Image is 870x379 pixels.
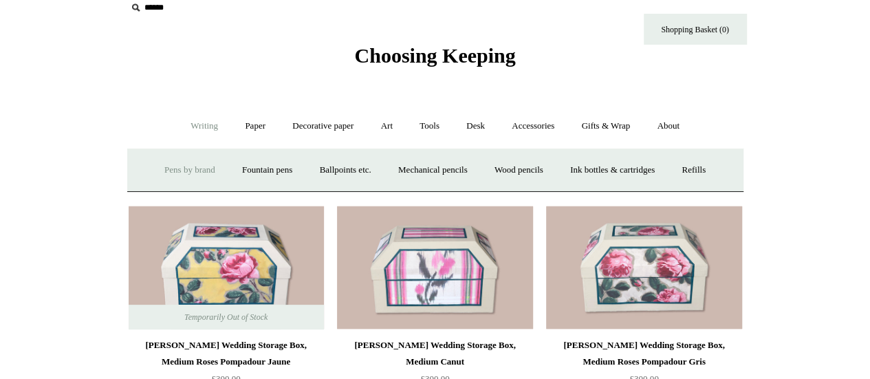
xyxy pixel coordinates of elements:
img: Antoinette Poisson Wedding Storage Box, Medium Roses Pompadour Gris [546,206,741,329]
a: Gifts & Wrap [569,108,642,144]
a: Accessories [499,108,567,144]
a: Paper [232,108,278,144]
a: Antoinette Poisson Wedding Storage Box, Medium Canut Antoinette Poisson Wedding Storage Box, Medi... [337,206,532,329]
div: [PERSON_NAME] Wedding Storage Box, Medium Canut [340,337,529,370]
a: Fountain pens [230,152,305,188]
div: [PERSON_NAME] Wedding Storage Box, Medium Roses Pompadour Jaune [132,337,320,370]
a: Art [369,108,405,144]
a: Mechanical pencils [386,152,480,188]
a: Ballpoints etc. [307,152,384,188]
a: Desk [454,108,497,144]
img: Antoinette Poisson Wedding Storage Box, Medium Canut [337,206,532,329]
span: Choosing Keeping [354,44,515,67]
a: Antoinette Poisson Wedding Storage Box, Medium Roses Pompadour Jaune Antoinette Poisson Wedding S... [129,206,324,329]
a: Shopping Basket (0) [644,14,747,45]
a: Ink bottles & cartridges [558,152,667,188]
a: Wood pencils [482,152,556,188]
a: Decorative paper [280,108,366,144]
span: Temporarily Out of Stock [171,305,281,329]
a: Refills [669,152,718,188]
a: Writing [178,108,230,144]
a: About [644,108,692,144]
a: Pens by brand [152,152,228,188]
a: Antoinette Poisson Wedding Storage Box, Medium Roses Pompadour Gris Antoinette Poisson Wedding St... [546,206,741,329]
div: [PERSON_NAME] Wedding Storage Box, Medium Roses Pompadour Gris [550,337,738,370]
a: Tools [407,108,452,144]
img: Antoinette Poisson Wedding Storage Box, Medium Roses Pompadour Jaune [129,206,324,329]
a: Choosing Keeping [354,55,515,65]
